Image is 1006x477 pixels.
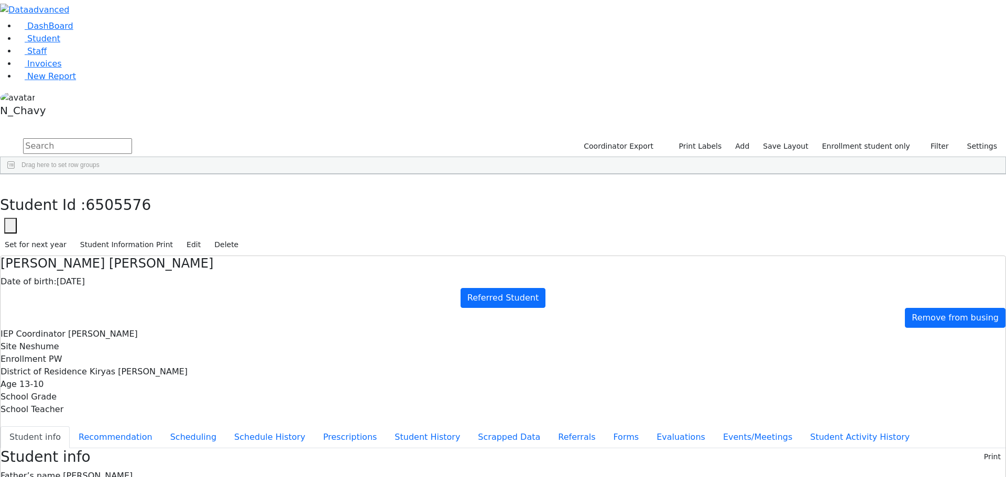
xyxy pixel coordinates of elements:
[1,340,17,353] label: Site
[917,138,954,154] button: Filter
[21,161,100,169] span: Drag here to set row groups
[1,353,46,365] label: Enrollment
[905,308,1005,328] a: Remove from busing
[1,426,70,448] button: Student info
[549,426,604,448] button: Referrals
[49,354,62,364] span: PW
[577,138,658,154] button: Coordinator Export
[161,426,225,448] button: Scheduling
[758,138,813,154] button: Save Layout
[1,275,1005,288] div: [DATE]
[210,237,243,253] button: Delete
[469,426,549,448] button: Scrapped Data
[979,449,1005,465] button: Print
[1,378,17,391] label: Age
[730,138,754,154] a: Add
[90,367,188,376] span: Kiryas [PERSON_NAME]
[801,426,918,448] button: Student Activity History
[68,329,138,339] span: [PERSON_NAME]
[17,21,73,31] a: DashBoard
[17,59,62,69] a: Invoices
[666,138,726,154] button: Print Labels
[19,379,44,389] span: 13-10
[19,341,59,351] span: Neshume
[1,256,1005,271] h4: [PERSON_NAME] [PERSON_NAME]
[27,71,76,81] span: New Report
[648,426,714,448] button: Evaluations
[912,313,999,323] span: Remove from busing
[225,426,314,448] button: Schedule History
[954,138,1002,154] button: Settings
[27,46,47,56] span: Staff
[17,46,47,56] a: Staff
[1,275,57,288] label: Date of birth:
[17,71,76,81] a: New Report
[1,365,87,378] label: District of Residence
[1,328,65,340] label: IEP Coordinator
[461,288,545,308] a: Referred Student
[23,138,132,154] input: Search
[27,21,73,31] span: DashBoard
[1,403,63,416] label: School Teacher
[1,448,91,466] h3: Student info
[604,426,648,448] button: Forms
[27,34,60,43] span: Student
[182,237,205,253] button: Edit
[714,426,801,448] button: Events/Meetings
[817,138,915,154] label: Enrollment student only
[17,34,60,43] a: Student
[1,391,57,403] label: School Grade
[386,426,469,448] button: Student History
[27,59,62,69] span: Invoices
[86,196,151,214] span: 6505576
[75,237,178,253] button: Student Information Print
[314,426,386,448] button: Prescriptions
[70,426,161,448] button: Recommendation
